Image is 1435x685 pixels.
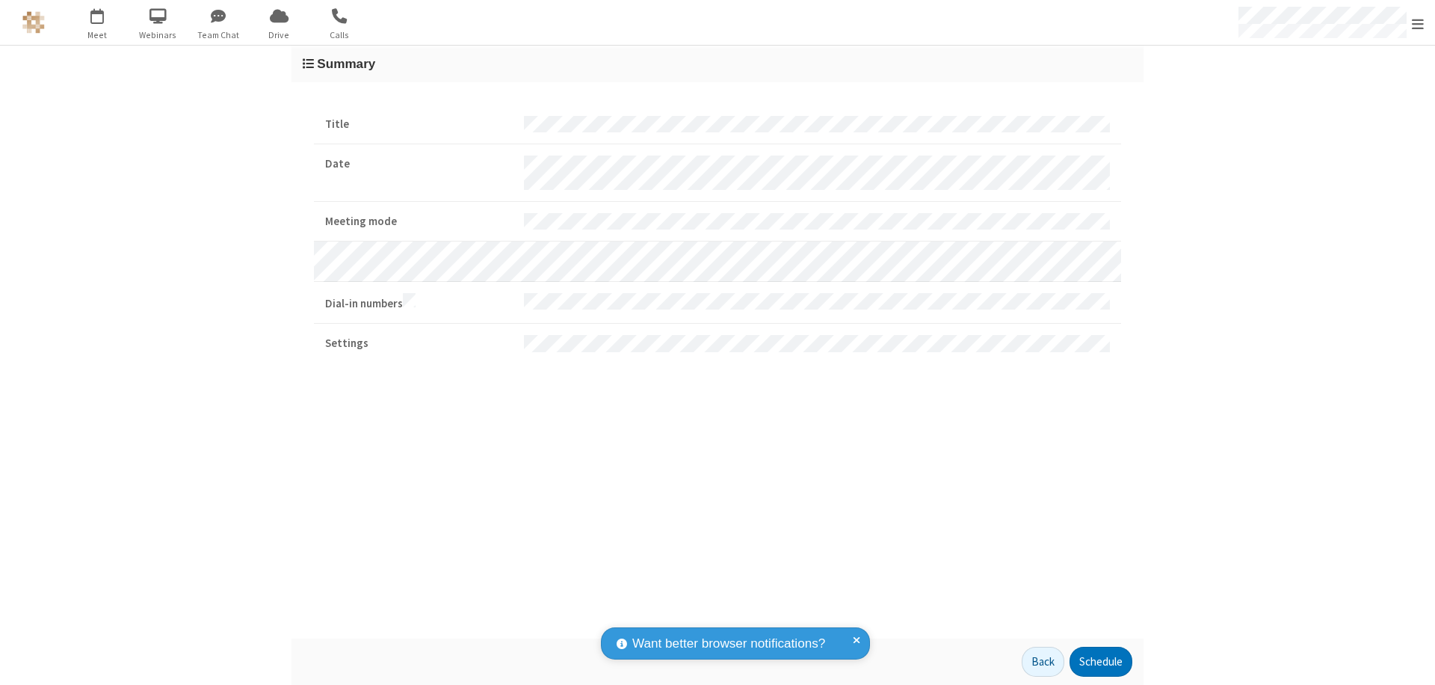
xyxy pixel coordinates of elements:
strong: Meeting mode [325,213,513,230]
span: Team Chat [191,28,247,42]
strong: Dial-in numbers [325,293,513,313]
button: Back [1022,647,1064,677]
span: Want better browser notifications? [632,634,825,654]
strong: Date [325,156,513,173]
span: Drive [251,28,307,42]
strong: Settings [325,335,513,352]
span: Summary [317,56,375,71]
span: Calls [312,28,368,42]
span: Webinars [130,28,186,42]
strong: Title [325,116,513,133]
button: Schedule [1070,647,1132,677]
span: Meet [70,28,126,42]
img: QA Selenium DO NOT DELETE OR CHANGE [22,11,45,34]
